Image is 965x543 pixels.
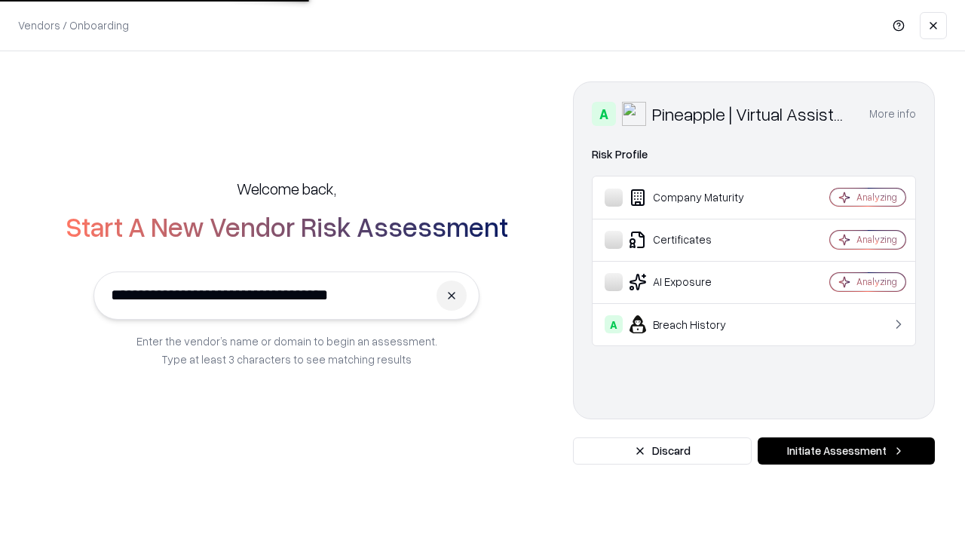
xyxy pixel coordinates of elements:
[605,315,623,333] div: A
[573,437,752,465] button: Discard
[622,102,646,126] img: Pineapple | Virtual Assistant Agency
[592,102,616,126] div: A
[856,275,897,288] div: Analyzing
[856,233,897,246] div: Analyzing
[605,231,785,249] div: Certificates
[758,437,935,465] button: Initiate Assessment
[592,146,916,164] div: Risk Profile
[856,191,897,204] div: Analyzing
[18,17,129,33] p: Vendors / Onboarding
[652,102,851,126] div: Pineapple | Virtual Assistant Agency
[869,100,916,127] button: More info
[605,273,785,291] div: AI Exposure
[136,332,437,368] p: Enter the vendor’s name or domain to begin an assessment. Type at least 3 characters to see match...
[237,178,336,199] h5: Welcome back,
[605,189,785,207] div: Company Maturity
[605,315,785,333] div: Breach History
[66,211,508,241] h2: Start A New Vendor Risk Assessment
